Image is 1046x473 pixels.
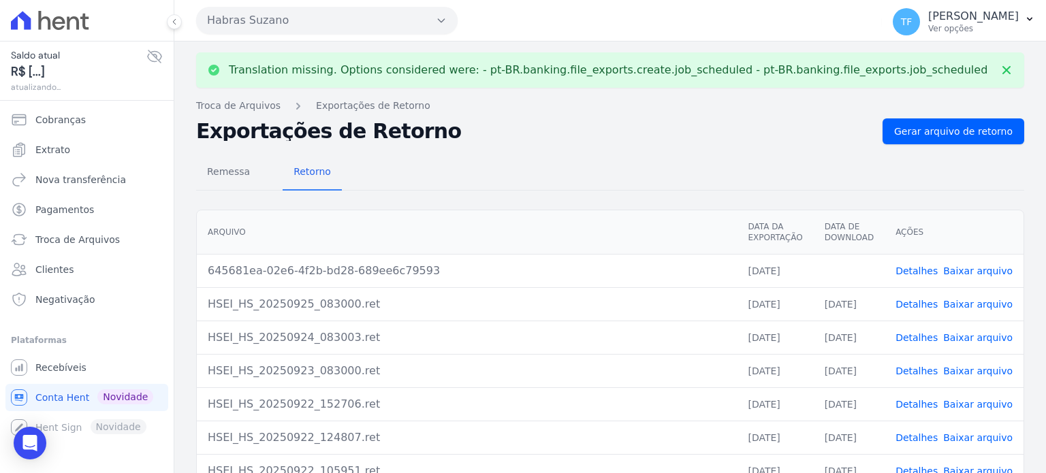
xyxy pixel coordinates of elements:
[814,210,885,255] th: Data de Download
[814,287,885,321] td: [DATE]
[196,7,458,34] button: Habras Suzano
[197,210,737,255] th: Arquivo
[943,299,1013,310] a: Baixar arquivo
[737,287,813,321] td: [DATE]
[883,118,1024,144] a: Gerar arquivo de retorno
[208,329,726,346] div: HSEI_HS_20250924_083003.ret
[11,332,163,348] div: Plataformas
[35,361,86,374] span: Recebíveis
[882,3,1046,41] button: TF [PERSON_NAME] Ver opções
[283,155,342,191] a: Retorno
[35,113,86,127] span: Cobranças
[896,332,938,343] a: Detalhes
[814,421,885,454] td: [DATE]
[943,365,1013,376] a: Baixar arquivo
[199,158,258,185] span: Remessa
[97,389,153,404] span: Novidade
[196,99,281,113] a: Troca de Arquivos
[14,427,46,459] div: Open Intercom Messenger
[196,155,261,191] a: Remessa
[896,399,938,410] a: Detalhes
[11,48,146,63] span: Saldo atual
[208,296,726,312] div: HSEI_HS_20250925_083000.ret
[885,210,1024,255] th: Ações
[737,387,813,421] td: [DATE]
[35,293,95,306] span: Negativação
[5,196,168,223] a: Pagamentos
[35,203,94,216] span: Pagamentos
[894,125,1013,138] span: Gerar arquivo de retorno
[928,10,1019,23] p: [PERSON_NAME]
[5,384,168,411] a: Conta Hent Novidade
[208,263,726,279] div: 645681ea-02e6-4f2b-bd28-689ee6c79593
[814,387,885,421] td: [DATE]
[5,354,168,381] a: Recebíveis
[737,321,813,354] td: [DATE]
[285,158,339,185] span: Retorno
[316,99,430,113] a: Exportações de Retorno
[35,143,70,157] span: Extrato
[943,432,1013,443] a: Baixar arquivo
[943,399,1013,410] a: Baixar arquivo
[943,265,1013,276] a: Baixar arquivo
[737,354,813,387] td: [DATE]
[35,233,120,246] span: Troca de Arquivos
[5,226,168,253] a: Troca de Arquivos
[11,81,146,93] span: atualizando...
[35,391,89,404] span: Conta Hent
[737,421,813,454] td: [DATE]
[5,106,168,133] a: Cobranças
[5,286,168,313] a: Negativação
[11,106,163,441] nav: Sidebar
[896,299,938,310] a: Detalhes
[896,365,938,376] a: Detalhes
[35,263,74,276] span: Clientes
[814,354,885,387] td: [DATE]
[229,63,987,77] p: Translation missing. Options considered were: - pt-BR.banking.file_exports.create.job_scheduled -...
[196,99,1024,113] nav: Breadcrumb
[5,136,168,163] a: Extrato
[208,429,726,446] div: HSEI_HS_20250922_124807.ret
[208,396,726,412] div: HSEI_HS_20250922_152706.ret
[737,254,813,287] td: [DATE]
[5,166,168,193] a: Nova transferência
[928,23,1019,34] p: Ver opções
[11,63,146,81] span: R$ [...]
[208,363,726,379] div: HSEI_HS_20250923_083000.ret
[737,210,813,255] th: Data da Exportação
[896,432,938,443] a: Detalhes
[943,332,1013,343] a: Baixar arquivo
[35,173,126,186] span: Nova transferência
[814,321,885,354] td: [DATE]
[896,265,938,276] a: Detalhes
[5,256,168,283] a: Clientes
[196,122,872,141] h2: Exportações de Retorno
[901,17,913,27] span: TF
